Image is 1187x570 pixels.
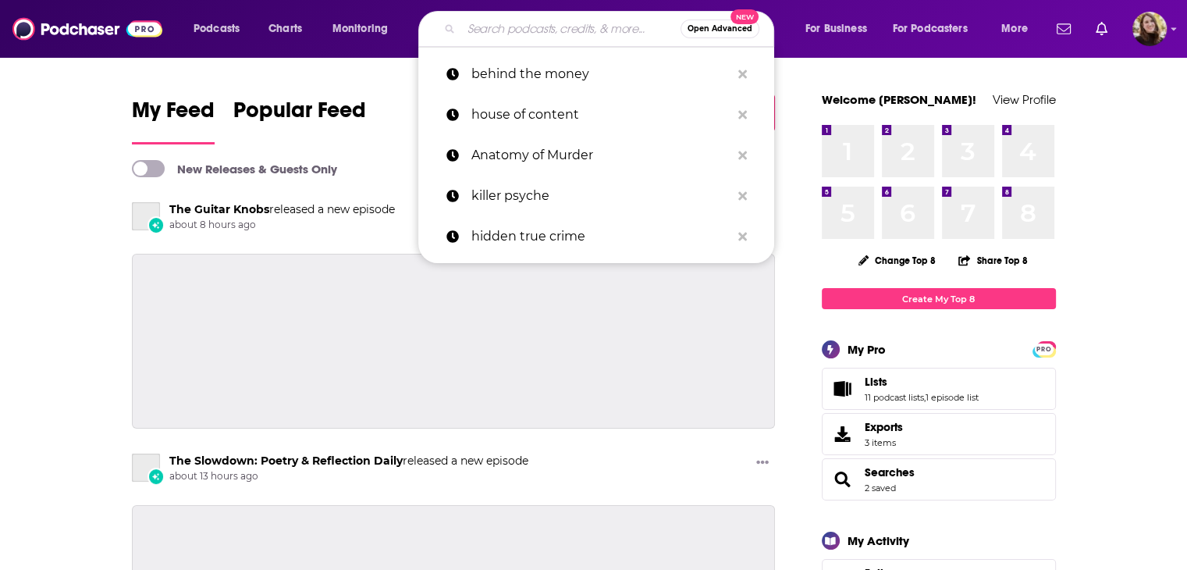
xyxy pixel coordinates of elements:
[433,11,789,47] div: Search podcasts, credits, & more...
[1132,12,1167,46] img: User Profile
[1035,343,1054,354] a: PRO
[822,288,1056,309] a: Create My Top 8
[865,437,903,448] span: 3 items
[169,202,269,216] a: The Guitar Knobs
[1089,16,1114,42] a: Show notifications dropdown
[169,202,395,217] h3: released a new episode
[233,97,366,144] a: Popular Feed
[865,375,979,389] a: Lists
[183,16,260,41] button: open menu
[322,16,408,41] button: open menu
[418,176,774,216] a: killer psyche
[990,16,1047,41] button: open menu
[471,176,730,216] p: killer psyche
[418,216,774,257] a: hidden true crime
[12,14,162,44] img: Podchaser - Follow, Share and Rate Podcasts
[926,392,979,403] a: 1 episode list
[993,92,1056,107] a: View Profile
[169,219,395,232] span: about 8 hours ago
[958,245,1028,276] button: Share Top 8
[169,454,403,468] a: The Slowdown: Poetry & Reflection Daily
[471,94,730,135] p: house of content
[418,54,774,94] a: behind the money
[332,18,388,40] span: Monitoring
[1035,344,1054,355] span: PRO
[730,9,759,24] span: New
[750,454,775,473] button: Show More Button
[258,16,311,41] a: Charts
[865,392,924,403] a: 11 podcast lists
[471,216,730,257] p: hidden true crime
[848,533,909,548] div: My Activity
[827,468,858,490] a: Searches
[865,465,915,479] a: Searches
[865,375,887,389] span: Lists
[865,420,903,434] span: Exports
[822,413,1056,455] a: Exports
[794,16,887,41] button: open menu
[132,97,215,133] span: My Feed
[1050,16,1077,42] a: Show notifications dropdown
[1001,18,1028,40] span: More
[681,20,759,38] button: Open AdvancedNew
[865,483,896,493] a: 2 saved
[132,202,160,230] a: The Guitar Knobs
[805,18,867,40] span: For Business
[147,216,165,233] div: New Episode
[893,18,968,40] span: For Podcasters
[849,251,946,270] button: Change Top 8
[1132,12,1167,46] span: Logged in as katiefuchs
[827,378,858,400] a: Lists
[233,97,366,133] span: Popular Feed
[268,18,302,40] span: Charts
[827,423,858,445] span: Exports
[132,160,337,177] a: New Releases & Guests Only
[688,25,752,33] span: Open Advanced
[471,135,730,176] p: Anatomy of Murder
[418,135,774,176] a: Anatomy of Murder
[1132,12,1167,46] button: Show profile menu
[822,92,976,107] a: Welcome [PERSON_NAME]!
[461,16,681,41] input: Search podcasts, credits, & more...
[169,454,528,468] h3: released a new episode
[169,470,528,483] span: about 13 hours ago
[822,458,1056,501] span: Searches
[132,454,160,482] a: The Slowdown: Poetry & Reflection Daily
[147,468,165,485] div: New Episode
[822,368,1056,410] span: Lists
[418,94,774,135] a: house of content
[132,97,215,144] a: My Feed
[848,342,886,357] div: My Pro
[924,392,926,403] span: ,
[883,16,990,41] button: open menu
[194,18,240,40] span: Podcasts
[471,54,730,94] p: behind the money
